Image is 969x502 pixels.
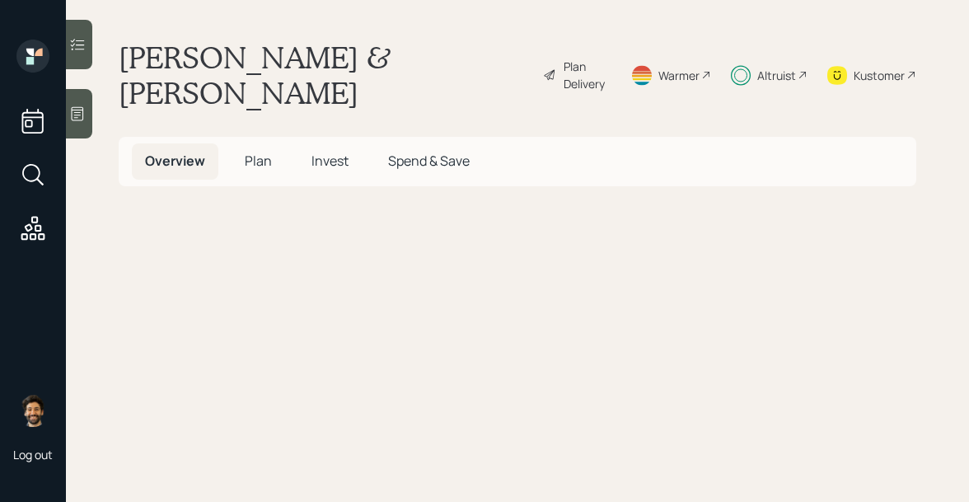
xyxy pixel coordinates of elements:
div: Altruist [757,67,796,84]
span: Plan [245,152,272,170]
span: Overview [145,152,205,170]
div: Plan Delivery [564,58,611,92]
div: Kustomer [854,67,905,84]
div: Log out [13,447,53,462]
div: Warmer [658,67,700,84]
span: Spend & Save [388,152,470,170]
h1: [PERSON_NAME] & [PERSON_NAME] [119,40,530,110]
span: Invest [311,152,349,170]
img: eric-schwartz-headshot.png [16,394,49,427]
